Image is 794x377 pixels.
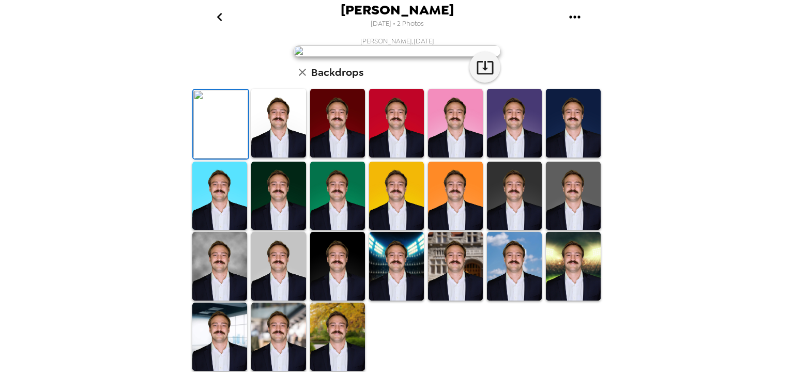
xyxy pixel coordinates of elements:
span: [PERSON_NAME] , [DATE] [360,37,434,45]
span: [PERSON_NAME] [341,3,454,17]
h6: Backdrops [311,64,363,81]
img: Original [193,90,248,159]
img: user [294,45,500,57]
span: [DATE] • 2 Photos [371,17,424,31]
